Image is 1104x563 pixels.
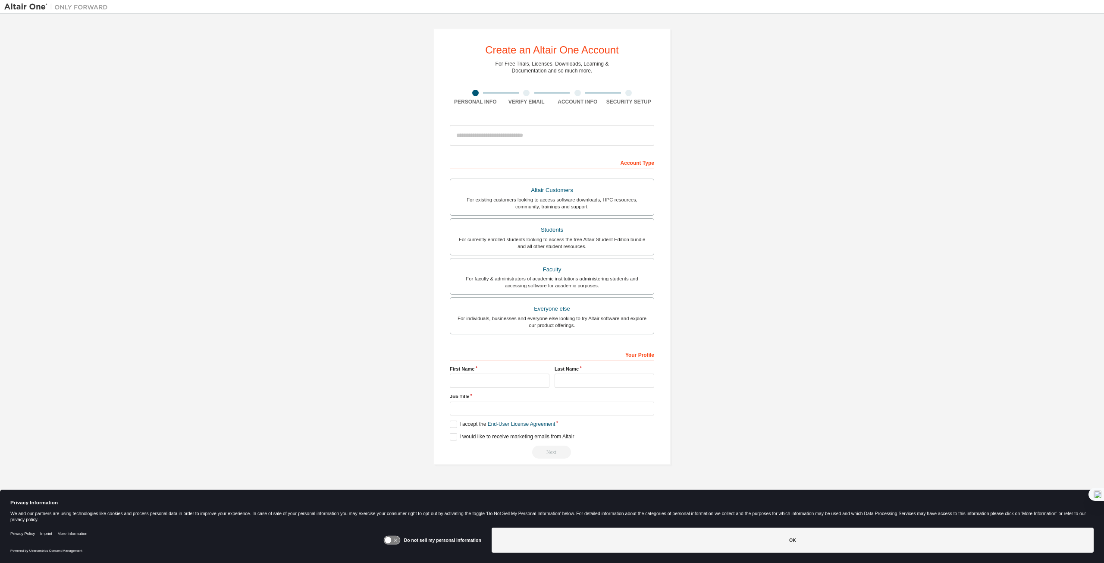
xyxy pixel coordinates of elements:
[603,98,655,105] div: Security Setup
[496,60,609,74] div: For Free Trials, Licenses, Downloads, Learning & Documentation and so much more.
[455,184,649,196] div: Altair Customers
[4,3,112,11] img: Altair One
[450,393,654,400] label: Job Title
[455,196,649,210] div: For existing customers looking to access software downloads, HPC resources, community, trainings ...
[450,421,555,428] label: I accept the
[455,315,649,329] div: For individuals, businesses and everyone else looking to try Altair software and explore our prod...
[450,365,549,372] label: First Name
[501,98,552,105] div: Verify Email
[552,98,603,105] div: Account Info
[450,155,654,169] div: Account Type
[450,446,654,459] div: Read and acccept EULA to continue
[488,421,555,427] a: End-User License Agreement
[455,264,649,276] div: Faculty
[485,45,619,55] div: Create an Altair One Account
[455,224,649,236] div: Students
[455,275,649,289] div: For faculty & administrators of academic institutions administering students and accessing softwa...
[455,303,649,315] div: Everyone else
[450,433,574,440] label: I would like to receive marketing emails from Altair
[450,347,654,361] div: Your Profile
[555,365,654,372] label: Last Name
[455,236,649,250] div: For currently enrolled students looking to access the free Altair Student Edition bundle and all ...
[450,98,501,105] div: Personal Info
